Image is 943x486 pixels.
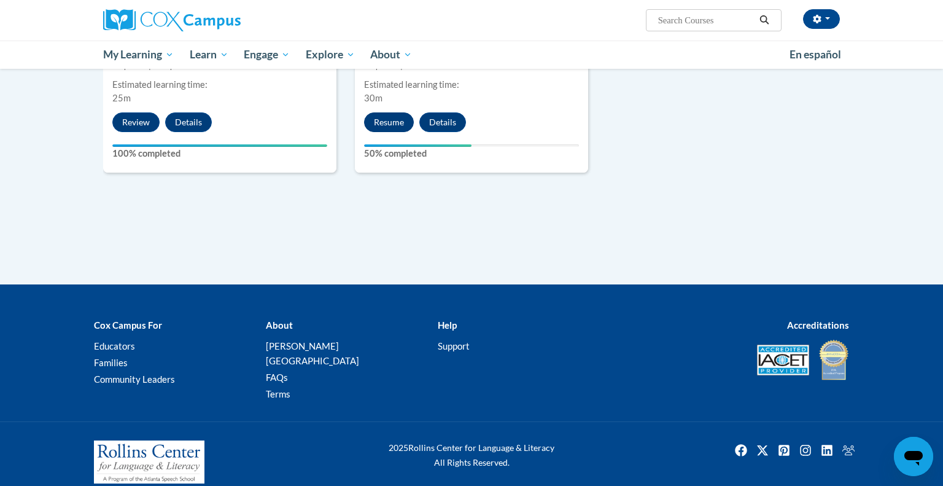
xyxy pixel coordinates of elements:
button: Search [755,13,774,28]
div: Estimated learning time: [364,78,579,92]
label: 50% completed [364,147,579,160]
a: Community Leaders [94,374,175,385]
img: Accredited IACET® Provider [757,345,809,375]
iframe: Button to launch messaging window [894,437,933,476]
span: 2025 [389,442,408,453]
a: About [363,41,421,69]
a: [PERSON_NAME][GEOGRAPHIC_DATA] [266,340,359,366]
span: | [149,61,151,71]
span: 30m [364,93,382,103]
a: Explore [298,41,363,69]
span: My Learning [103,47,174,62]
img: Instagram icon [796,441,815,460]
b: Accreditations [787,319,849,331]
a: Linkedin [817,441,837,460]
span: Engage [244,47,290,62]
a: Instagram [796,441,815,460]
a: Support [438,340,470,351]
b: Help [438,319,457,331]
div: Main menu [85,41,858,69]
span: | [400,61,403,71]
button: Account Settings [803,9,840,29]
div: Your progress [364,144,471,147]
img: Cox Campus [103,9,241,31]
div: Estimated learning time: [112,78,327,92]
a: Facebook [731,441,751,460]
img: LinkedIn icon [817,441,837,460]
a: Families [94,357,128,368]
a: Terms [266,388,290,399]
a: Cox Campus [103,9,336,31]
b: About [266,319,293,331]
span: completed [156,61,192,71]
button: Review [112,112,160,132]
img: Twitter icon [753,441,772,460]
label: 100% completed [112,147,327,160]
span: 25m [112,93,131,103]
span: En español [790,48,841,61]
a: Twitter [753,441,772,460]
a: Learn [182,41,236,69]
img: Facebook group icon [839,441,858,460]
button: Resume [364,112,414,132]
img: Rollins Center for Language & Literacy - A Program of the Atlanta Speech School [94,441,204,484]
div: Rollins Center for Language & Literacy All Rights Reserved. [343,441,600,470]
a: Engage [236,41,298,69]
img: Facebook icon [731,441,751,460]
a: Pinterest [774,441,794,460]
a: FAQs [266,372,288,383]
b: Cox Campus For [94,319,162,331]
input: Search Courses [657,13,755,28]
button: Details [165,112,212,132]
a: Facebook Group [839,441,858,460]
span: About [370,47,412,62]
div: Your progress [112,144,327,147]
a: Educators [94,340,135,351]
img: IDA® Accredited [818,339,849,382]
span: Explore [306,47,355,62]
span: Learn [190,47,228,62]
span: started [408,61,432,71]
a: En español [782,42,849,68]
span: Required [112,61,144,71]
a: My Learning [95,41,182,69]
span: Required [364,61,395,71]
img: Pinterest icon [774,441,794,460]
button: Details [419,112,466,132]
